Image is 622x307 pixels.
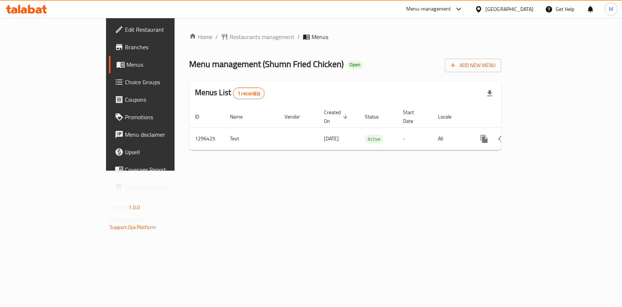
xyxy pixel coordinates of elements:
[129,203,140,212] span: 1.0.0
[233,88,265,99] div: Total records count
[285,112,309,121] span: Vendor
[110,203,128,212] span: Version:
[109,91,210,108] a: Coupons
[609,5,613,13] span: M
[347,61,363,69] div: Open
[365,135,383,143] span: Active
[221,32,294,41] a: Restaurants management
[189,32,501,41] nav: breadcrumb
[109,73,210,91] a: Choice Groups
[438,112,461,121] span: Locale
[109,161,210,178] a: Coverage Report
[110,222,156,232] a: Support.OpsPlatform
[125,130,204,139] span: Menu disclaimer
[347,62,363,68] span: Open
[432,128,470,150] td: All
[189,56,344,72] span: Menu management ( Shumn Fried Chicken )
[195,112,209,121] span: ID
[110,215,143,225] span: Get support on:
[109,38,210,56] a: Branches
[476,130,493,148] button: more
[109,108,210,126] a: Promotions
[485,5,533,13] div: [GEOGRAPHIC_DATA]
[233,90,264,97] span: 1 record(s)
[109,178,210,196] a: Grocery Checklist
[109,21,210,38] a: Edit Restaurant
[125,78,204,86] span: Choice Groups
[397,128,432,150] td: -
[230,32,294,41] span: Restaurants management
[470,106,551,128] th: Actions
[365,135,383,143] div: Active
[109,126,210,143] a: Menu disclaimer
[493,130,510,148] button: Change Status
[215,32,218,41] li: /
[125,165,204,174] span: Coverage Report
[406,5,451,13] div: Menu-management
[126,60,204,69] span: Menus
[125,148,204,156] span: Upsell
[312,32,328,41] span: Menus
[324,134,339,143] span: [DATE]
[125,95,204,104] span: Coupons
[297,32,300,41] li: /
[189,106,551,150] table: enhanced table
[403,108,423,125] span: Start Date
[224,128,279,150] td: Test
[451,61,496,70] span: Add New Menu
[445,59,501,72] button: Add New Menu
[109,56,210,73] a: Menus
[230,112,252,121] span: Name
[365,112,388,121] span: Status
[125,113,204,121] span: Promotions
[195,87,265,99] h2: Menus List
[125,25,204,34] span: Edit Restaurant
[125,183,204,191] span: Grocery Checklist
[481,85,498,102] div: Export file
[324,108,350,125] span: Created On
[109,143,210,161] a: Upsell
[125,43,204,51] span: Branches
